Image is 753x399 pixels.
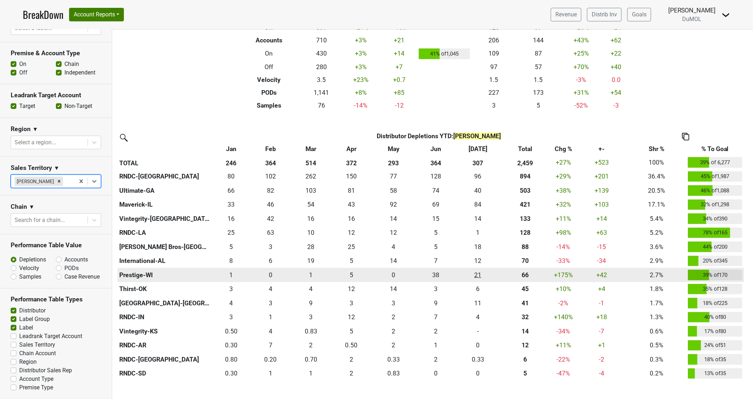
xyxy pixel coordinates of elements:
td: 206 [472,34,516,47]
td: +38 % [550,183,576,198]
td: 0 [251,268,291,282]
div: 102 [252,172,289,181]
td: 84.167 [456,198,500,212]
label: Chain [64,60,79,68]
td: 81.5 [251,183,291,198]
div: 7 [418,256,454,265]
th: Distributor Depletions YTD : [251,130,627,142]
label: Distributor Sales Rep [19,366,72,375]
div: +103 [578,200,626,209]
td: +3 % [340,61,382,73]
td: 80.4 [212,170,251,184]
td: 97 [472,61,516,73]
div: 894 [502,172,549,181]
td: 144 [516,34,561,47]
div: 3 [418,284,454,294]
td: 76.666 [371,170,416,184]
div: 5 [213,242,249,252]
div: 4 [292,284,330,294]
td: 13.666 [371,254,416,268]
td: 80.99 [331,183,371,198]
label: On [19,60,26,68]
div: 25 [213,228,249,237]
div: 77 [373,172,414,181]
div: +63 [578,228,626,237]
th: May: activate to sort column ascending [371,142,416,155]
td: 2.5 [212,282,251,296]
td: 6.834 [416,254,456,268]
td: 24.81 [331,240,371,254]
th: Chg %: activate to sort column ascending [550,142,576,155]
td: 28.16 [291,240,332,254]
th: Total: activate to sort column ascending [500,142,550,155]
div: 54 [292,200,330,209]
td: 45.5 [251,198,291,212]
td: 18.832 [291,254,332,268]
label: Account Type [19,375,53,383]
td: 15.334 [416,212,456,226]
div: 12 [373,228,414,237]
button: Account Reports [69,8,124,21]
td: 4.65 [416,240,456,254]
div: 128 [502,228,549,237]
th: Mar: activate to sort column ascending [291,142,332,155]
td: -33 % [550,254,576,268]
td: +0.7 [382,73,417,86]
td: 127.504 [416,170,456,184]
td: 0.0 [602,73,630,86]
td: 17.66 [456,240,500,254]
td: +62 [602,34,630,47]
div: 12 [333,228,370,237]
div: 82 [252,186,289,195]
th: Ultimate-GA [117,183,212,198]
div: 21 [457,270,498,280]
div: 6 [252,256,289,265]
label: Case Revenue [64,273,100,281]
td: 11.833 [371,226,416,240]
td: 102.4 [251,170,291,184]
div: 5 [333,256,370,265]
td: 21.334 [456,268,500,282]
h3: Premise & Account Type [11,50,101,57]
td: 430 [303,47,340,61]
td: 1,141 [303,86,340,99]
h3: Performance Table Value [11,242,101,249]
td: 15.668 [291,212,332,226]
span: +27% [556,159,571,166]
div: 103 [292,186,330,195]
th: 66.003 [500,268,550,282]
div: 92 [373,200,414,209]
th: Jan: activate to sort column ascending [212,142,251,155]
th: 2,459 [500,155,550,170]
span: +523 [595,159,609,166]
td: 1.5 [472,73,516,86]
td: 3.83 [251,282,291,296]
th: PODs [235,86,303,99]
td: 100% [627,155,686,170]
td: -14 % [550,240,576,254]
td: 25.2 [212,226,251,240]
div: 69 [418,200,454,209]
label: Accounts [64,255,88,264]
td: 17.1% [627,198,686,212]
td: +11 % [550,212,576,226]
td: +14 [382,47,417,61]
a: Goals [627,8,651,21]
td: 3.5 [303,73,340,86]
th: Velocity [235,73,303,86]
td: 5.4% [627,212,686,226]
th: 364 [251,155,291,170]
th: Jun: activate to sort column ascending [416,142,456,155]
td: 710 [303,34,340,47]
div: 58 [373,186,414,195]
td: 14 [371,282,416,296]
th: RNDC-[GEOGRAPHIC_DATA] [117,170,212,184]
div: 43 [333,200,370,209]
div: 96 [457,172,498,181]
td: 1 [291,268,332,282]
th: Feb: activate to sort column ascending [251,142,291,155]
td: 280 [303,61,340,73]
th: 503.350 [500,183,550,198]
th: 293 [371,155,416,170]
td: +21 [382,34,417,47]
